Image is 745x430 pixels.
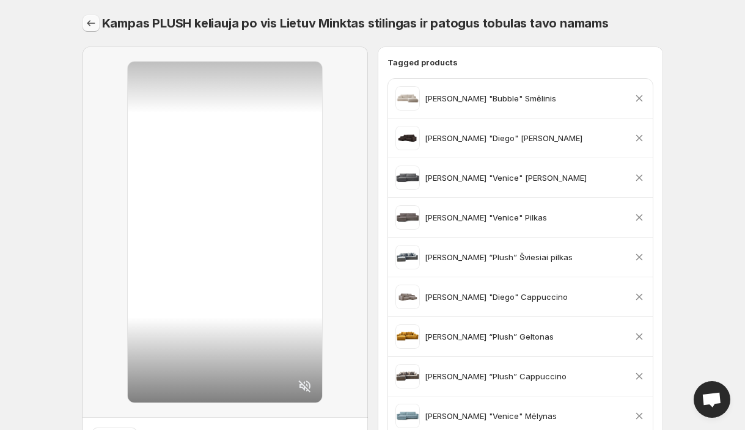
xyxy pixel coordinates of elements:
p: [PERSON_NAME] "Venice" Mėlynas [425,410,557,422]
p: [PERSON_NAME] "Diego" Cappuccino [425,291,568,303]
p: [PERSON_NAME] “Plush” Šviesiai pilkas [425,251,573,263]
p: [PERSON_NAME] “Plush” Cappuccino [425,370,567,382]
p: [PERSON_NAME] “Plush” Geltonas [425,330,554,343]
p: [PERSON_NAME] "Venice" [PERSON_NAME] [425,172,587,184]
p: [PERSON_NAME] "Venice" Pilkas [425,211,547,224]
p: [PERSON_NAME] "Bubble" Smėlinis [425,92,556,104]
span: Kampas PLUSH keliauja po vis Lietuv Minktas stilingas ir patogus tobulas tavo namams [102,16,609,31]
img: Black choker necklace [395,404,420,428]
div: Open chat [694,381,730,418]
img: Black choker necklace [395,205,420,230]
img: Black choker necklace [395,364,420,388]
img: Black choker necklace [395,86,420,111]
button: Settings [83,15,100,32]
h6: Tagged products [387,56,653,68]
p: [PERSON_NAME] "Diego" [PERSON_NAME] [425,132,582,144]
img: Black choker necklace [395,166,420,190]
img: Black choker necklace [395,324,420,349]
img: Black choker necklace [395,245,420,269]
